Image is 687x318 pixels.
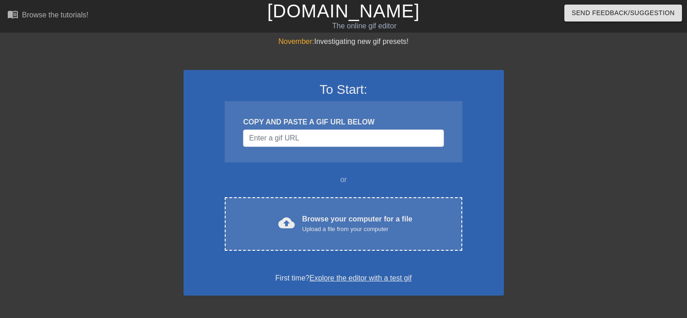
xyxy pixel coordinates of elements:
[302,214,412,234] div: Browse your computer for a file
[233,21,495,32] div: The online gif editor
[309,274,411,282] a: Explore the editor with a test gif
[267,1,420,21] a: [DOMAIN_NAME]
[22,11,88,19] div: Browse the tutorials!
[243,129,444,147] input: Username
[207,174,480,185] div: or
[572,7,675,19] span: Send Feedback/Suggestion
[7,9,88,23] a: Browse the tutorials!
[195,273,492,284] div: First time?
[195,82,492,97] h3: To Start:
[243,117,444,128] div: COPY AND PASTE A GIF URL BELOW
[278,38,314,45] span: November:
[7,9,18,20] span: menu_book
[302,225,412,234] div: Upload a file from your computer
[564,5,682,22] button: Send Feedback/Suggestion
[278,215,295,231] span: cloud_upload
[184,36,504,47] div: Investigating new gif presets!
